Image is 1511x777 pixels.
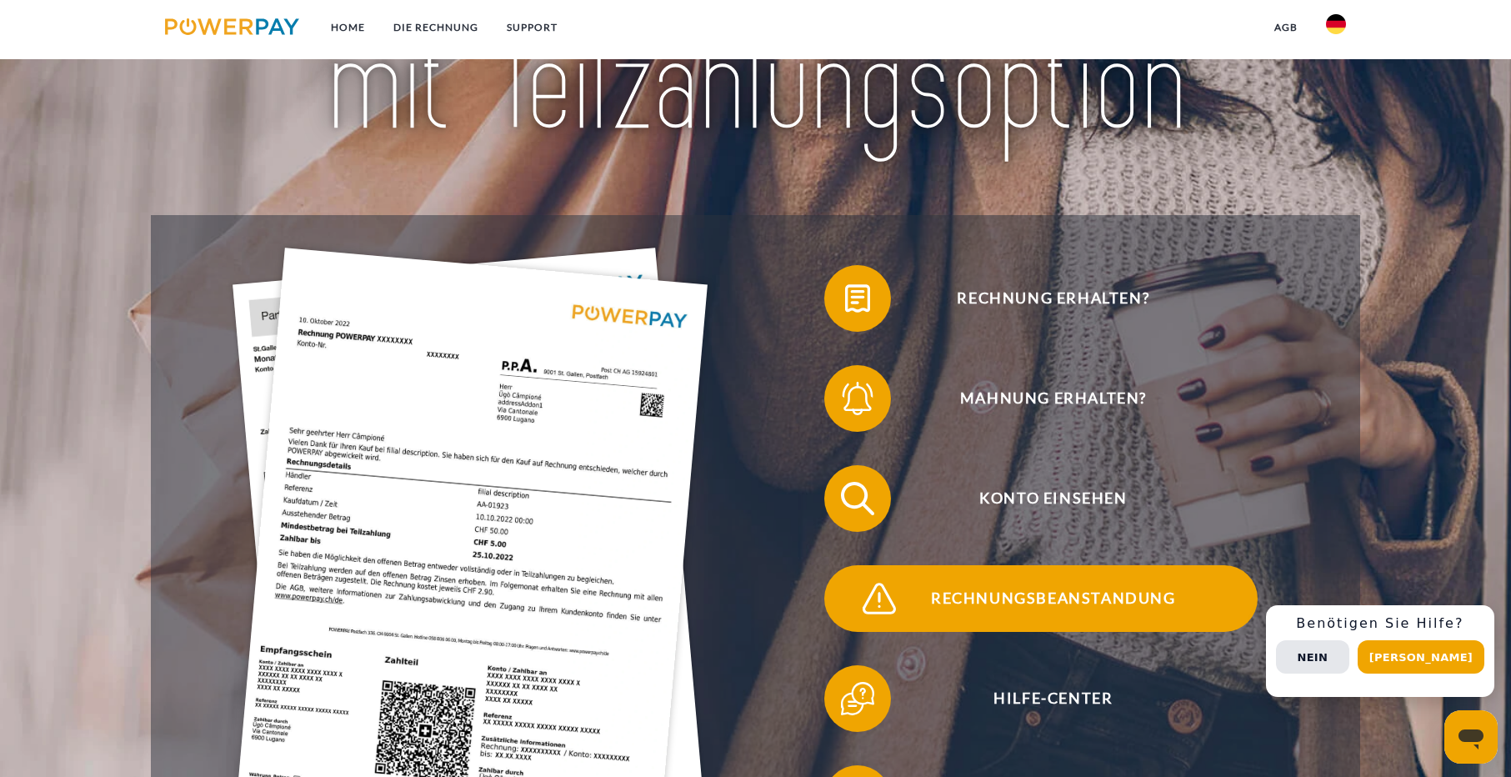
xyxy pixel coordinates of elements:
a: SUPPORT [493,13,572,43]
a: Home [317,13,379,43]
span: Hilfe-Center [849,665,1258,732]
img: de [1326,14,1346,34]
img: qb_search.svg [837,478,878,519]
img: qb_bill.svg [837,278,878,319]
span: Konto einsehen [849,465,1258,532]
button: Rechnung erhalten? [824,265,1258,332]
button: Konto einsehen [824,465,1258,532]
img: qb_bell.svg [837,378,878,419]
button: Nein [1276,640,1349,674]
div: Schnellhilfe [1266,605,1494,697]
button: Rechnungsbeanstandung [824,565,1258,632]
img: qb_warning.svg [858,578,900,619]
button: Hilfe-Center [824,665,1258,732]
span: Mahnung erhalten? [849,365,1258,432]
span: Rechnung erhalten? [849,265,1258,332]
button: Mahnung erhalten? [824,365,1258,432]
img: qb_help.svg [837,678,878,719]
iframe: Schaltfläche zum Öffnen des Messaging-Fensters [1444,710,1498,764]
img: logo-powerpay.svg [165,18,299,35]
a: DIE RECHNUNG [379,13,493,43]
button: [PERSON_NAME] [1358,640,1484,674]
h3: Benötigen Sie Hilfe? [1276,615,1484,632]
span: Rechnungsbeanstandung [849,565,1258,632]
a: agb [1260,13,1312,43]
